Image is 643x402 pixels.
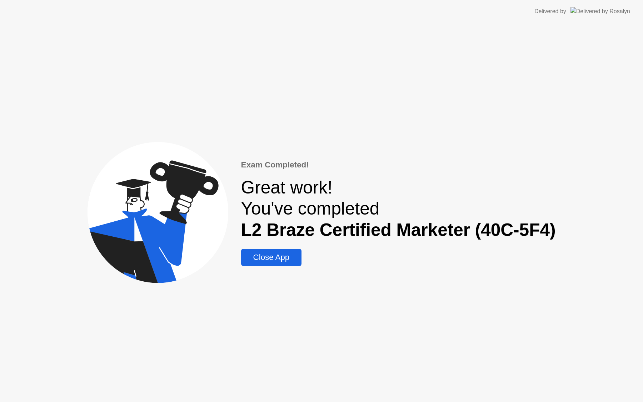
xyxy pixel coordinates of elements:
b: L2 Braze Certified Marketer (40C-5F4) [241,220,556,240]
div: Close App [243,253,300,262]
div: Exam Completed! [241,159,556,171]
button: Close App [241,249,302,266]
div: Delivered by [534,7,566,16]
img: Delivered by Rosalyn [570,7,630,15]
div: Great work! You've completed [241,177,556,240]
